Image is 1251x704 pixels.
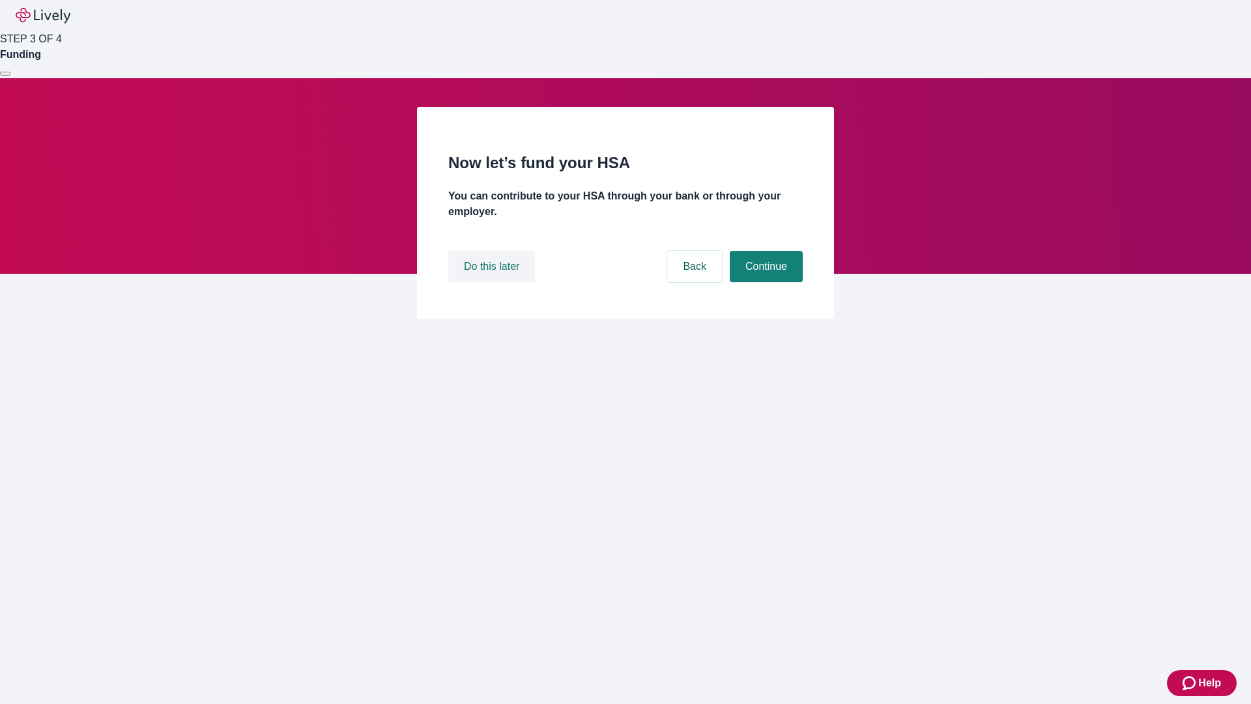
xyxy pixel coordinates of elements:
[1183,675,1198,691] svg: Zendesk support icon
[448,151,803,175] h2: Now let’s fund your HSA
[1167,670,1237,696] button: Zendesk support iconHelp
[448,188,803,220] h4: You can contribute to your HSA through your bank or through your employer.
[730,251,803,282] button: Continue
[448,251,535,282] button: Do this later
[1198,675,1221,691] span: Help
[16,8,70,23] img: Lively
[667,251,722,282] button: Back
